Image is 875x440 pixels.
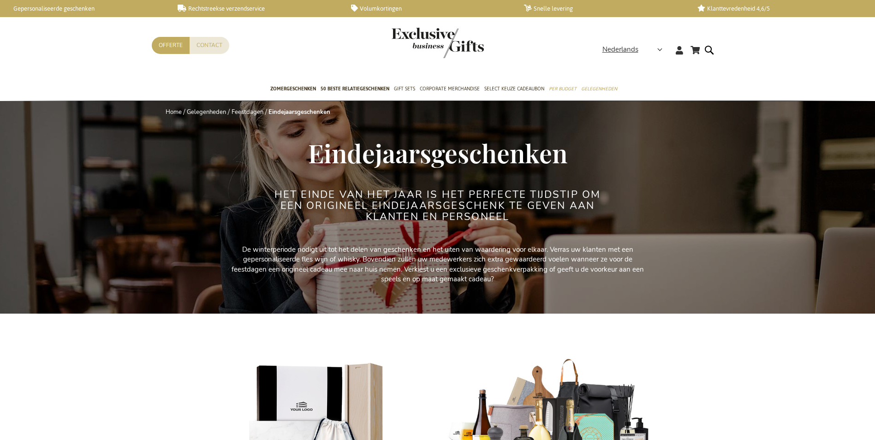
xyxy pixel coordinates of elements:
span: Zomergeschenken [270,84,316,94]
p: De winterperiode nodigt uit tot het delen van geschenken en het uiten van waardering voor elkaar.... [230,245,645,285]
span: Gelegenheden [581,84,617,94]
span: Eindejaarsgeschenken [308,136,567,170]
a: Zomergeschenken [270,78,316,101]
span: Per Budget [549,84,577,94]
a: Corporate Merchandise [420,78,480,101]
a: Select Keuze Cadeaubon [484,78,544,101]
img: Exclusive Business gifts logo [392,28,484,58]
a: Per Budget [549,78,577,101]
span: 50 beste relatiegeschenken [321,84,389,94]
span: Nederlands [602,44,638,55]
a: Snelle levering [524,5,682,12]
span: Gift Sets [394,84,415,94]
a: Home [166,108,182,116]
span: Corporate Merchandise [420,84,480,94]
a: store logo [392,28,438,58]
a: Volumkortingen [351,5,509,12]
a: Klanttevredenheid 4,6/5 [697,5,856,12]
a: Offerte [152,37,190,54]
a: Gift Sets [394,78,415,101]
h2: Het einde van het jaar is het perfecte tijdstip om een origineel eindejaarsgeschenk te geven aan ... [265,189,611,223]
a: Rechtstreekse verzendservice [178,5,336,12]
a: Feestdagen [232,108,263,116]
a: Gepersonaliseerde geschenken [5,5,163,12]
a: Contact [190,37,229,54]
a: 50 beste relatiegeschenken [321,78,389,101]
a: Gelegenheden [581,78,617,101]
span: Select Keuze Cadeaubon [484,84,544,94]
a: Gelegenheden [187,108,226,116]
strong: Eindejaarsgeschenken [268,108,330,116]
